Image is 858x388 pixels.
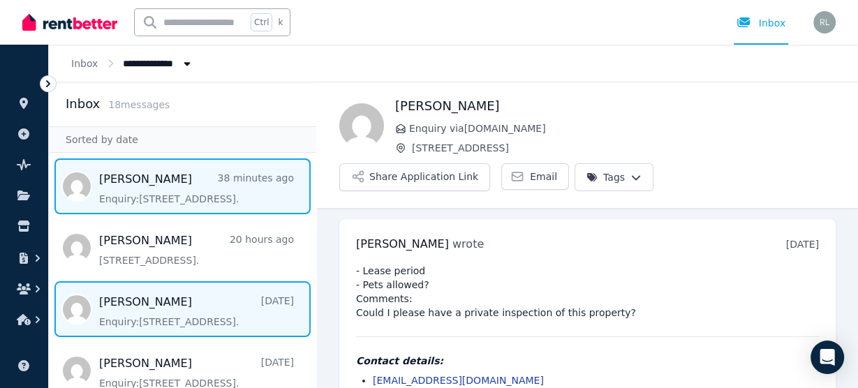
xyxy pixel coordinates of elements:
[278,17,283,28] span: k
[49,126,316,153] div: Sorted by date
[452,237,484,251] span: wrote
[108,99,170,110] span: 18 message s
[395,96,836,116] h1: [PERSON_NAME]
[66,94,100,114] h2: Inbox
[339,103,384,148] img: Nicole Purser
[501,163,569,190] a: Email
[99,171,294,206] a: [PERSON_NAME]38 minutes agoEnquiry:[STREET_ADDRESS].
[99,294,294,329] a: [PERSON_NAME][DATE]Enquiry:[STREET_ADDRESS].
[339,163,490,191] button: Share Application Link
[786,239,819,250] time: [DATE]
[356,264,819,320] pre: - Lease period - Pets allowed? Comments: Could I please have a private inspection of this property?
[373,375,544,386] a: [EMAIL_ADDRESS][DOMAIN_NAME]
[99,232,294,267] a: [PERSON_NAME]20 hours ago[STREET_ADDRESS].
[409,121,836,135] span: Enquiry via [DOMAIN_NAME]
[251,13,272,31] span: Ctrl
[813,11,836,33] img: Revital Lurie
[71,58,98,69] a: Inbox
[49,45,216,82] nav: Breadcrumb
[356,354,819,368] h4: Contact details:
[586,170,625,184] span: Tags
[575,163,653,191] button: Tags
[356,237,449,251] span: [PERSON_NAME]
[530,170,557,184] span: Email
[412,141,836,155] span: [STREET_ADDRESS]
[22,12,117,33] img: RentBetter
[811,341,844,374] div: Open Intercom Messenger
[737,16,785,30] div: Inbox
